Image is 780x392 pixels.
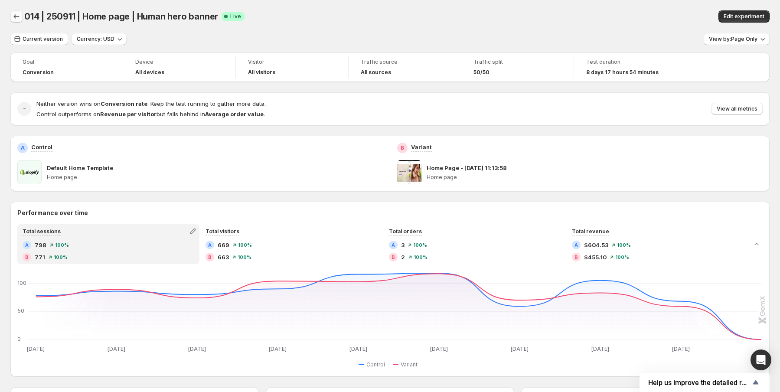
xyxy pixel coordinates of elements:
[35,241,46,249] span: 798
[23,105,26,113] h2: -
[17,336,21,342] text: 0
[586,69,659,76] span: 8 days 17 hours 54 minutes
[366,361,385,368] span: Control
[100,111,157,118] strong: Revenue per visitor
[711,103,763,115] button: View all metrics
[717,105,757,112] span: View all metrics
[704,33,770,45] button: View by:Page Only
[586,59,675,65] span: Test duration
[392,255,395,260] h2: B
[615,255,629,260] span: 100 %
[36,100,266,107] span: Neither version wins on . Keep the test running to gather more data.
[349,346,367,352] text: [DATE]
[392,242,395,248] h2: A
[25,255,29,260] h2: B
[389,228,422,235] span: Total orders
[17,307,24,314] text: 50
[188,346,206,352] text: [DATE]
[648,379,751,387] span: Help us improve the detailed report for A/B campaigns
[205,111,264,118] strong: Average order value
[47,163,113,172] p: Default Home Template
[751,350,771,370] div: Open Intercom Messenger
[359,359,388,370] button: Control
[648,377,761,388] button: Show survey - Help us improve the detailed report for A/B campaigns
[591,346,609,352] text: [DATE]
[24,11,218,22] span: 014 | 250911 | Home page | Human hero banner
[135,69,164,76] h4: All devices
[584,253,607,261] span: $455.10
[617,242,631,248] span: 100 %
[238,255,251,260] span: 100 %
[414,255,428,260] span: 100 %
[269,346,287,352] text: [DATE]
[36,111,265,118] span: Control outperforms on but falls behind in .
[401,253,405,261] span: 2
[413,242,427,248] span: 100 %
[17,280,26,286] text: 100
[10,33,68,45] button: Current version
[401,241,405,249] span: 3
[27,346,45,352] text: [DATE]
[10,10,23,23] button: Back
[108,346,125,352] text: [DATE]
[23,36,63,42] span: Current version
[430,346,448,352] text: [DATE]
[206,228,239,235] span: Total visitors
[473,59,561,65] span: Traffic split
[584,241,608,249] span: $604.53
[401,144,404,151] h2: B
[511,346,529,352] text: [DATE]
[23,59,111,65] span: Goal
[397,160,421,184] img: Home Page - Aug 7, 11:13:58
[77,36,114,42] span: Currency: USD
[25,242,29,248] h2: A
[54,255,68,260] span: 100 %
[401,361,418,368] span: Variant
[427,174,763,181] p: Home page
[23,228,61,235] span: Total sessions
[208,242,212,248] h2: A
[473,69,490,76] span: 50/50
[135,58,223,77] a: DeviceAll devices
[31,143,52,151] p: Control
[393,359,421,370] button: Variant
[248,69,275,76] h4: All visitors
[23,58,111,77] a: GoalConversion
[718,10,770,23] button: Edit experiment
[724,13,764,20] span: Edit experiment
[361,59,449,65] span: Traffic source
[361,69,391,76] h4: All sources
[361,58,449,77] a: Traffic sourceAll sources
[751,238,763,250] button: Collapse chart
[574,255,578,260] h2: B
[473,58,561,77] a: Traffic split50/50
[23,69,54,76] span: Conversion
[17,209,763,217] h2: Performance over time
[135,59,223,65] span: Device
[21,144,25,151] h2: A
[574,242,578,248] h2: A
[47,174,383,181] p: Home page
[572,228,609,235] span: Total revenue
[248,59,336,65] span: Visitor
[72,33,127,45] button: Currency: USD
[672,346,690,352] text: [DATE]
[411,143,432,151] p: Variant
[218,241,229,249] span: 669
[218,253,229,261] span: 663
[427,163,507,172] p: Home Page - [DATE] 11:13:58
[208,255,212,260] h2: B
[248,58,336,77] a: VisitorAll visitors
[55,242,69,248] span: 100 %
[17,160,42,184] img: Default Home Template
[230,13,241,20] span: Live
[709,36,757,42] span: View by: Page Only
[586,58,675,77] a: Test duration8 days 17 hours 54 minutes
[101,100,147,107] strong: Conversion rate
[238,242,252,248] span: 100 %
[35,253,45,261] span: 771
